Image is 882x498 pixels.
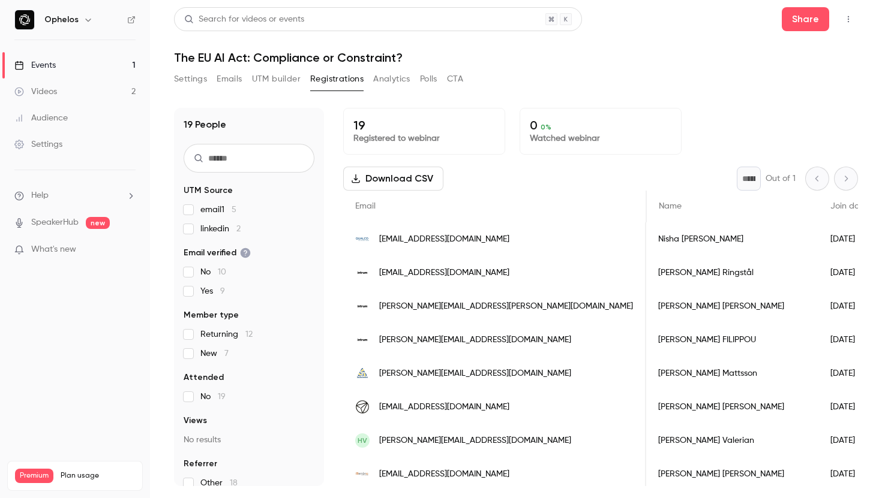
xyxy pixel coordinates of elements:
[355,299,370,313] img: intrum.com
[174,70,207,89] button: Settings
[15,10,34,29] img: Ophelos
[646,256,818,289] div: [PERSON_NAME] Ringstål
[646,323,818,357] div: [PERSON_NAME] FILIPPOU
[541,123,551,131] span: 0 %
[818,424,880,457] div: [DATE]
[224,349,229,358] span: 7
[236,225,241,233] span: 2
[184,434,314,446] p: No results
[379,267,509,279] span: [EMAIL_ADDRESS][DOMAIN_NAME]
[646,457,818,491] div: [PERSON_NAME] [PERSON_NAME]
[220,287,225,295] span: 9
[646,289,818,323] div: [PERSON_NAME] [PERSON_NAME]
[184,185,314,489] section: facet-groups
[646,390,818,424] div: [PERSON_NAME] [PERSON_NAME]
[230,479,238,487] span: 18
[420,70,437,89] button: Polls
[646,424,818,457] div: [PERSON_NAME] Valerian
[232,206,236,214] span: 5
[252,70,301,89] button: UTM builder
[184,185,233,197] span: UTM Source
[14,86,57,98] div: Videos
[646,357,818,390] div: [PERSON_NAME] Mattsson
[379,233,509,246] span: [EMAIL_ADDRESS][DOMAIN_NAME]
[184,117,226,132] h1: 19 People
[353,132,495,144] p: Registered to webinar
[355,265,370,280] img: intrum.com
[200,266,226,278] span: No
[200,223,241,235] span: linkedin
[31,243,76,256] span: What's new
[530,118,671,132] p: 0
[184,415,207,427] span: Views
[355,333,370,347] img: gr.intrum.com
[343,167,443,191] button: Download CSV
[818,457,880,491] div: [DATE]
[646,222,818,256] div: Nisha [PERSON_NAME]
[14,112,68,124] div: Audience
[200,285,225,297] span: Yes
[184,13,304,26] div: Search for videos or events
[310,70,364,89] button: Registrations
[14,189,136,202] li: help-dropdown-opener
[217,70,242,89] button: Emails
[530,132,671,144] p: Watched webinar
[86,217,110,229] span: new
[659,202,682,210] span: Name
[31,189,49,202] span: Help
[44,14,79,26] h6: Ophelos
[818,256,880,289] div: [DATE]
[355,232,370,246] img: qualco.co.uk
[830,202,868,210] span: Join date
[200,391,226,403] span: No
[184,309,239,321] span: Member type
[818,323,880,357] div: [DATE]
[782,7,829,31] button: Share
[31,216,79,229] a: SpeakerHub
[353,118,495,132] p: 19
[818,289,880,323] div: [DATE]
[174,50,858,65] h1: The EU AI Act: Compliance or Constraint?
[200,328,253,340] span: Returning
[379,334,571,346] span: [PERSON_NAME][EMAIL_ADDRESS][DOMAIN_NAME]
[184,458,217,470] span: Referrer
[184,247,251,259] span: Email verified
[379,367,571,380] span: [PERSON_NAME][EMAIL_ADDRESS][DOMAIN_NAME]
[61,471,135,481] span: Plan usage
[373,70,410,89] button: Analytics
[218,268,226,276] span: 10
[355,467,370,481] img: membriq.se
[355,202,376,210] span: Email
[14,138,62,150] div: Settings
[818,357,880,390] div: [DATE]
[121,245,136,255] iframe: Noticeable Trigger
[245,330,253,339] span: 12
[379,300,633,313] span: [PERSON_NAME][EMAIL_ADDRESS][PERSON_NAME][DOMAIN_NAME]
[818,222,880,256] div: [DATE]
[200,477,238,489] span: Other
[218,393,226,401] span: 19
[15,469,53,483] span: Premium
[379,401,509,414] span: [EMAIL_ADDRESS][DOMAIN_NAME]
[379,468,509,481] span: [EMAIL_ADDRESS][DOMAIN_NAME]
[355,366,370,381] img: skatteverket.se
[818,390,880,424] div: [DATE]
[379,434,571,447] span: [PERSON_NAME][EMAIL_ADDRESS][DOMAIN_NAME]
[447,70,463,89] button: CTA
[184,372,224,384] span: Attended
[200,204,236,216] span: email1
[766,173,796,185] p: Out of 1
[358,435,367,446] span: HV
[355,400,370,414] img: afry.com
[14,59,56,71] div: Events
[200,348,229,360] span: New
